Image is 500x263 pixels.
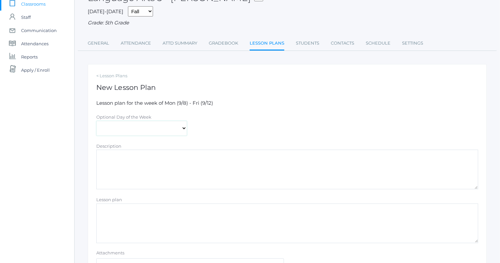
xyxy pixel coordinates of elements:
[96,100,213,106] span: Lesson plan for the week of Mon (9/8) - Fri (9/12)
[96,84,478,91] h1: New Lesson Plan
[96,250,284,256] label: Attachments
[96,143,121,149] label: Description
[21,11,31,24] span: Staff
[96,114,151,120] label: Optional Day of the Week
[163,37,197,50] a: Attd Summary
[88,19,487,27] div: Grade: 5th Grade
[121,37,151,50] a: Attendance
[21,24,57,37] span: Communication
[21,63,50,77] span: Apply / Enroll
[88,8,123,15] span: [DATE]-[DATE]
[366,37,391,50] a: Schedule
[96,73,478,79] a: < Lesson Plans
[331,37,354,50] a: Contacts
[209,37,238,50] a: Gradebook
[21,50,38,63] span: Reports
[296,37,319,50] a: Students
[88,37,109,50] a: General
[402,37,423,50] a: Settings
[250,37,284,51] a: Lesson Plans
[21,37,48,50] span: Attendances
[96,197,122,202] label: Lesson plan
